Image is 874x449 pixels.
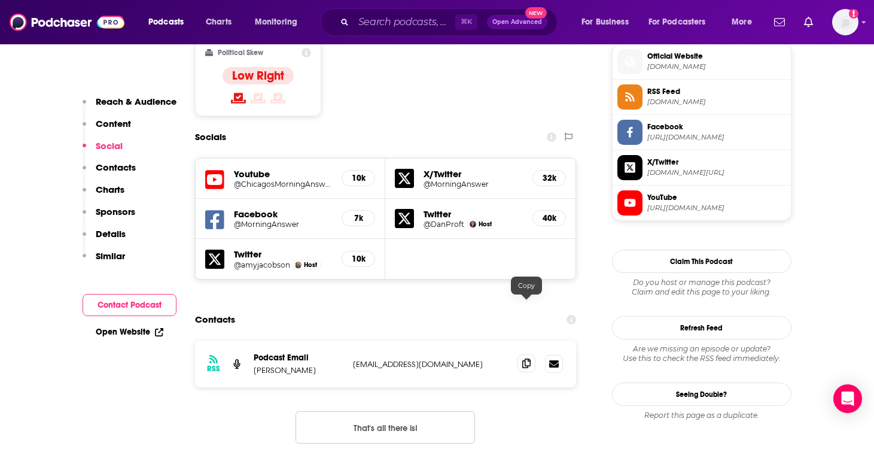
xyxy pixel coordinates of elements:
h5: Twitter [234,248,333,260]
a: X/Twitter[DOMAIN_NAME][URL] [617,155,786,180]
span: morninganswerchicago.com [647,62,786,71]
span: Open Advanced [492,19,542,25]
button: Reach & Audience [83,96,176,118]
span: Logged in as hbgcommunications [832,9,858,35]
a: Open Website [96,327,163,337]
a: @MorningAnswer [234,220,333,229]
a: @MorningAnswer [424,180,523,189]
span: Facebook [647,122,786,132]
a: @ChicagosMorningAnswer [234,180,333,189]
p: Similar [96,250,125,262]
p: [EMAIL_ADDRESS][DOMAIN_NAME] [353,359,508,369]
span: Monitoring [255,14,297,31]
span: Host [479,220,492,228]
a: RSS Feed[DOMAIN_NAME] [617,84,786,110]
span: For Business [581,14,629,31]
p: Contacts [96,162,136,173]
a: @amyjacobson [234,260,290,269]
button: Refresh Feed [612,316,791,339]
h5: @DanProft [424,220,464,229]
button: open menu [641,13,723,32]
h5: 32k [543,173,556,183]
p: Social [96,140,123,151]
span: ⌘ K [455,14,477,30]
button: Similar [83,250,125,272]
h3: RSS [207,364,220,374]
h5: 40k [543,213,556,223]
span: twitter.com/MorningAnswer [647,168,786,177]
span: Host [304,261,317,269]
span: More [732,14,752,31]
a: Charts [198,13,239,32]
img: Podchaser - Follow, Share and Rate Podcasts [10,11,124,34]
h5: Twitter [424,208,523,220]
span: omnycontent.com [647,98,786,107]
div: Copy [511,277,542,295]
h2: Political Skew [218,48,263,57]
h5: 7k [352,213,365,223]
button: Contact Podcast [83,294,176,316]
h5: Youtube [234,168,333,180]
p: Podcast Email [254,353,343,363]
button: Details [83,228,126,250]
h5: X/Twitter [424,168,523,180]
a: Show notifications dropdown [769,12,790,32]
button: Content [83,118,131,140]
div: Are we missing an episode or update? Use this to check the RSS feed immediately. [612,344,791,363]
button: open menu [246,13,313,32]
p: Content [96,118,131,129]
h2: Contacts [195,308,235,331]
p: Sponsors [96,206,135,217]
span: YouTube [647,192,786,203]
button: Nothing here. [296,411,475,444]
span: Do you host or manage this podcast? [612,278,791,287]
span: RSS Feed [647,86,786,97]
a: Official Website[DOMAIN_NAME] [617,49,786,74]
button: Claim This Podcast [612,250,791,273]
div: Open Intercom Messenger [833,384,862,413]
h4: Low Right [232,68,284,83]
h5: 10k [352,173,365,183]
img: Dan Proft [470,221,476,227]
div: Claim and edit this page to your liking. [612,278,791,297]
p: Details [96,228,126,239]
button: open menu [723,13,767,32]
a: Show notifications dropdown [799,12,818,32]
input: Search podcasts, credits, & more... [354,13,455,32]
span: https://www.youtube.com/@ChicagosMorningAnswer [647,204,786,213]
p: [PERSON_NAME] [254,365,343,375]
p: Reach & Audience [96,96,176,107]
button: Social [83,140,123,162]
span: Official Website [647,51,786,62]
span: X/Twitter [647,157,786,168]
h5: 10k [352,254,365,264]
button: open menu [140,13,199,32]
a: Facebook[URL][DOMAIN_NAME] [617,120,786,145]
span: Charts [206,14,232,31]
a: YouTube[URL][DOMAIN_NAME] [617,190,786,216]
span: For Podcasters [648,14,706,31]
span: New [525,7,547,19]
button: Charts [83,184,124,206]
h2: Socials [195,126,226,148]
span: https://www.facebook.com/MorningAnswer [647,133,786,142]
span: Podcasts [148,14,184,31]
h5: Facebook [234,208,333,220]
button: open menu [573,13,644,32]
a: Seeing Double? [612,383,791,406]
button: Show profile menu [832,9,858,35]
div: Search podcasts, credits, & more... [332,8,569,36]
button: Contacts [83,162,136,184]
img: User Profile [832,9,858,35]
img: Amy Jacobson [295,262,302,268]
div: Report this page as a duplicate. [612,411,791,420]
svg: Add a profile image [849,9,858,19]
p: Charts [96,184,124,195]
button: Sponsors [83,206,135,228]
button: Open AdvancedNew [487,15,547,29]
